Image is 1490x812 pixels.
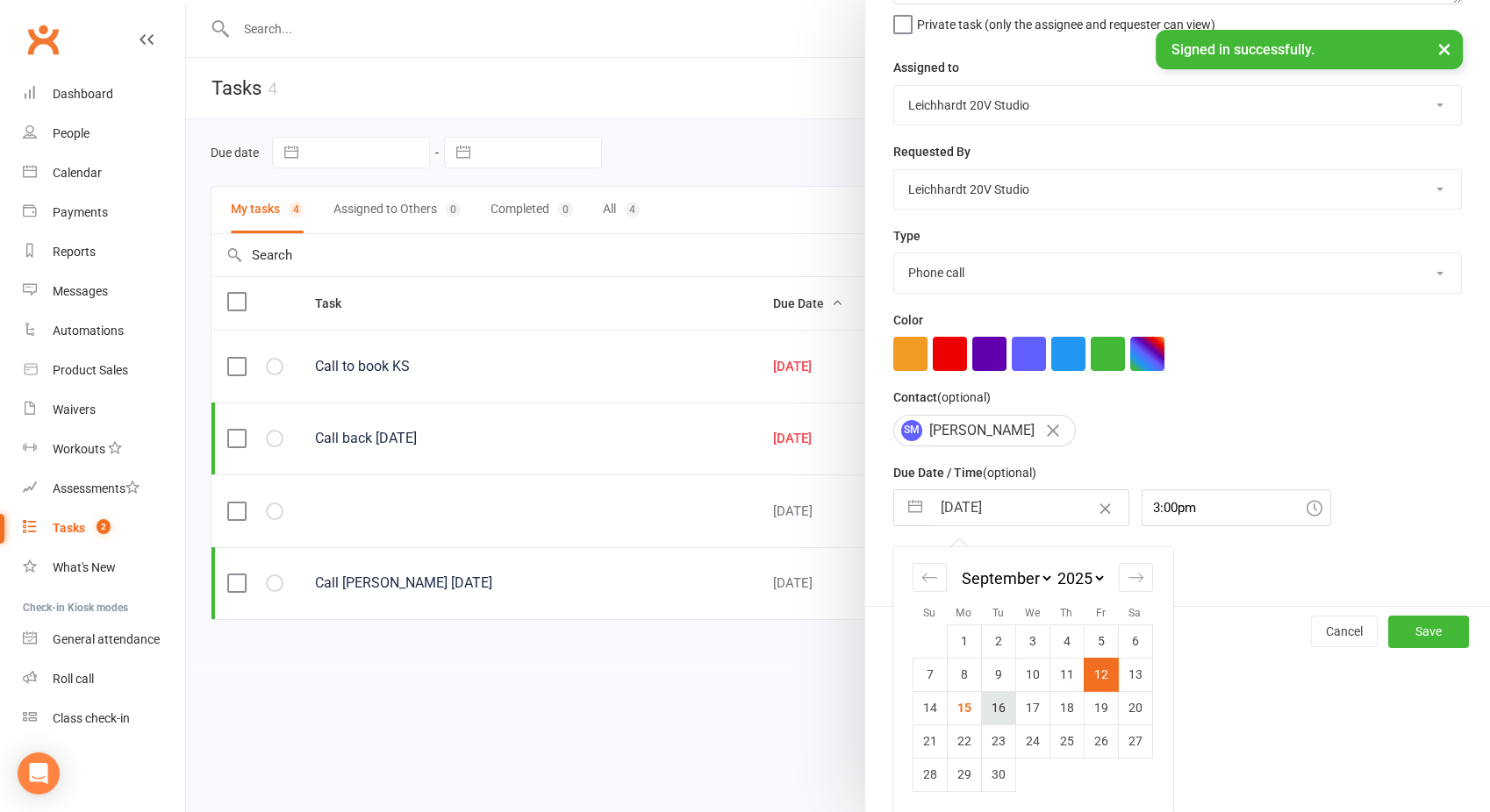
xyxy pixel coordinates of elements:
[893,388,991,407] label: Contact
[53,521,85,535] div: Tasks
[23,699,185,738] a: Class kiosk mode
[23,153,185,193] a: Calendar
[1060,607,1072,619] small: Th
[53,481,140,495] div: Assessments
[947,624,981,658] td: Monday, September 1, 2025
[893,415,1076,446] div: [PERSON_NAME]
[893,547,1172,812] div: Calendar
[1084,724,1118,758] td: Friday, September 26, 2025
[1025,607,1040,619] small: We
[23,272,185,311] a: Messages
[1084,624,1118,658] td: Friday, September 5, 2025
[23,232,185,272] a: Reports
[893,310,923,330] label: Color
[893,543,995,562] label: Email preferences
[983,466,1036,480] small: (optional)
[1049,658,1084,691] td: Thursday, September 11, 2025
[1049,724,1084,758] td: Thursday, September 25, 2025
[947,691,981,724] td: Monday, September 15, 2025
[947,758,981,791] td: Monday, September 29, 2025
[947,658,981,691] td: Monday, September 8, 2025
[1118,691,1152,724] td: Saturday, September 20, 2025
[18,752,60,794] div: Open Intercom Messenger
[53,324,124,338] div: Automations
[1128,607,1141,619] small: Sa
[53,87,113,101] div: Dashboard
[53,205,108,219] div: Payments
[53,126,90,140] div: People
[23,469,185,509] a: Assessments
[917,11,1215,32] span: Private task (only the assignee and requester can view)
[1015,724,1049,758] td: Wednesday, September 24, 2025
[992,607,1004,619] small: Tu
[1015,691,1049,724] td: Wednesday, September 17, 2025
[981,758,1015,791] td: Tuesday, September 30, 2025
[1015,624,1049,658] td: Wednesday, September 3, 2025
[23,548,185,588] a: What's New
[53,284,108,298] div: Messages
[97,519,111,534] span: 2
[981,724,1015,758] td: Tuesday, September 23, 2025
[893,142,971,161] label: Requested By
[981,658,1015,691] td: Tuesday, September 9, 2025
[23,311,185,351] a: Automations
[23,351,185,390] a: Product Sales
[1388,616,1469,647] button: Save
[923,607,935,619] small: Su
[913,758,947,791] td: Sunday, September 28, 2025
[1311,616,1378,647] button: Cancel
[23,430,185,469] a: Workouts
[53,442,105,456] div: Workouts
[53,672,94,686] div: Roll call
[21,18,65,61] a: Clubworx
[23,390,185,430] a: Waivers
[23,620,185,659] a: General attendance kiosk mode
[913,724,947,758] td: Sunday, September 21, 2025
[1118,724,1152,758] td: Saturday, September 27, 2025
[53,632,160,646] div: General attendance
[913,658,947,691] td: Sunday, September 7, 2025
[23,509,185,548] a: Tasks 2
[1429,30,1460,68] button: ×
[1049,691,1084,724] td: Thursday, September 18, 2025
[913,691,947,724] td: Sunday, September 14, 2025
[1084,691,1118,724] td: Friday, September 19, 2025
[23,114,185,153] a: People
[901,420,922,441] span: SM
[53,166,102,180] div: Calendar
[1171,41,1314,58] span: Signed in successfully.
[947,724,981,758] td: Monday, September 22, 2025
[1118,624,1152,658] td: Saturday, September 6, 2025
[1049,624,1084,658] td: Thursday, September 4, 2025
[1118,658,1152,691] td: Saturday, September 13, 2025
[53,711,130,725] div: Class check-in
[1090,491,1121,524] button: Clear Date
[937,390,991,404] small: (optional)
[23,659,185,699] a: Roll call
[53,363,128,377] div: Product Sales
[53,402,96,417] div: Waivers
[53,245,96,259] div: Reports
[53,560,116,574] div: What's New
[981,691,1015,724] td: Tuesday, September 16, 2025
[23,193,185,232] a: Payments
[981,624,1015,658] td: Tuesday, September 2, 2025
[23,75,185,114] a: Dashboard
[1096,607,1106,619] small: Fr
[893,463,1036,482] label: Due Date / Time
[956,607,971,619] small: Mo
[1015,658,1049,691] td: Wednesday, September 10, 2025
[893,226,921,246] label: Type
[913,563,947,592] div: Move backward to switch to the previous month.
[1119,563,1153,592] div: Move forward to switch to the next month.
[1084,658,1118,691] td: Selected. Friday, September 12, 2025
